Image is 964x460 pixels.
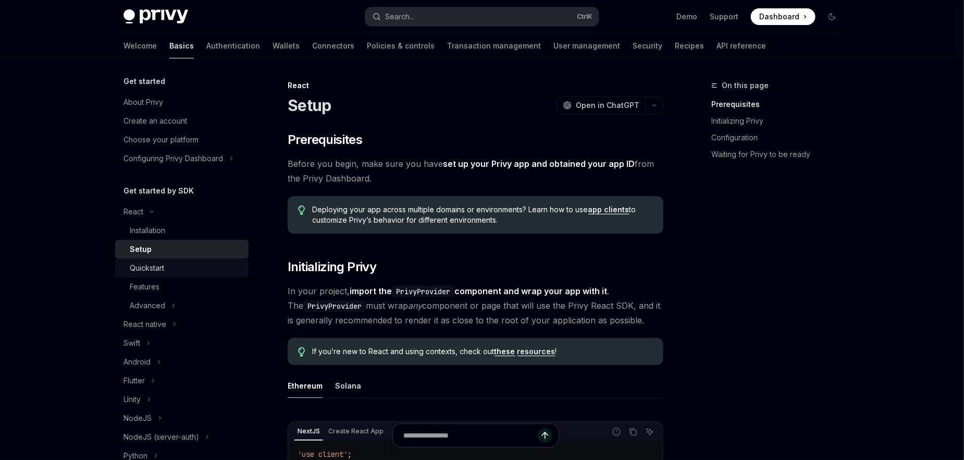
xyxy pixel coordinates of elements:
button: Open search [365,7,599,26]
span: Before you begin, make sure you have from the Privy Dashboard. [288,156,663,186]
div: Configuring Privy Dashboard [123,152,223,165]
div: React native [123,318,166,331]
div: Setup [130,243,152,256]
a: Quickstart [115,259,249,277]
h5: Get started by SDK [123,185,194,197]
button: Toggle Unity section [115,390,249,409]
span: In your project, . The must wrap component or page that will use the Privy React SDK, and it is g... [288,284,663,328]
code: PrivyProvider [392,286,454,297]
div: Search... [385,10,414,23]
a: User management [553,33,620,58]
button: Toggle Flutter section [115,371,249,390]
a: Authentication [206,33,260,58]
button: Toggle Configuring Privy Dashboard section [115,149,249,168]
a: About Privy [115,93,249,112]
button: Toggle Swift section [115,334,249,353]
div: Advanced [130,299,165,312]
a: Waiting for Privy to be ready [711,146,849,163]
div: NodeJS (server-auth) [123,431,199,443]
a: Choose your platform [115,130,249,149]
span: If you’re new to React and using contexts, check out ! [313,346,653,357]
a: these [495,347,515,356]
span: Deploying your app across multiple domains or environments? Learn how to use to customize Privy’s... [313,204,653,225]
svg: Tip [298,347,305,357]
button: Toggle dark mode [824,8,841,25]
div: Installation [130,224,165,237]
button: Toggle Advanced section [115,296,249,315]
a: Installation [115,221,249,240]
a: Configuration [711,129,849,146]
div: Unity [123,393,141,406]
img: dark logo [123,9,188,24]
div: Swift [123,337,140,349]
span: Ctrl K [577,13,592,21]
span: Open in ChatGPT [576,100,639,111]
a: Support [710,11,738,22]
span: Prerequisites [288,131,362,148]
a: Policies & controls [367,33,435,58]
svg: Tip [298,205,305,215]
a: Create an account [115,112,249,130]
a: Recipes [675,33,704,58]
a: Security [633,33,662,58]
a: set up your Privy app and obtained your app ID [443,159,635,170]
div: About Privy [123,96,163,108]
div: Choose your platform [123,134,199,146]
a: Dashboard [751,8,815,25]
a: Features [115,277,249,296]
div: Solana [335,373,361,398]
h5: Get started [123,75,165,88]
button: Toggle Android section [115,353,249,371]
a: Wallets [273,33,300,58]
div: React [288,80,663,91]
a: resources [517,347,555,356]
button: Toggle NodeJS (server-auth) section [115,428,249,446]
a: Demo [676,11,697,22]
div: Quickstart [130,262,164,274]
h1: Setup [288,96,331,115]
div: NodeJS [123,412,152,425]
button: Toggle React native section [115,315,249,334]
button: Send message [538,428,552,443]
span: On this page [722,79,769,92]
div: Ethereum [288,373,323,398]
div: React [123,205,143,218]
a: Connectors [312,33,354,58]
div: Flutter [123,374,145,387]
button: Toggle NodeJS section [115,409,249,428]
a: Basics [169,33,194,58]
a: Setup [115,240,249,259]
span: Initializing Privy [288,259,376,275]
a: app clients [588,205,629,214]
input: Ask a question... [403,424,538,447]
div: Features [130,281,159,293]
a: API reference [716,33,766,58]
button: Toggle React section [115,202,249,221]
a: Transaction management [447,33,541,58]
em: any [408,300,422,311]
code: PrivyProvider [303,300,366,312]
a: Prerequisites [711,96,849,113]
span: Dashboard [759,11,799,22]
div: Android [123,356,151,368]
div: Create an account [123,115,187,127]
strong: import the component and wrap your app with it [350,286,607,296]
button: Open in ChatGPT [557,96,646,114]
a: Welcome [123,33,157,58]
a: Initializing Privy [711,113,849,129]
